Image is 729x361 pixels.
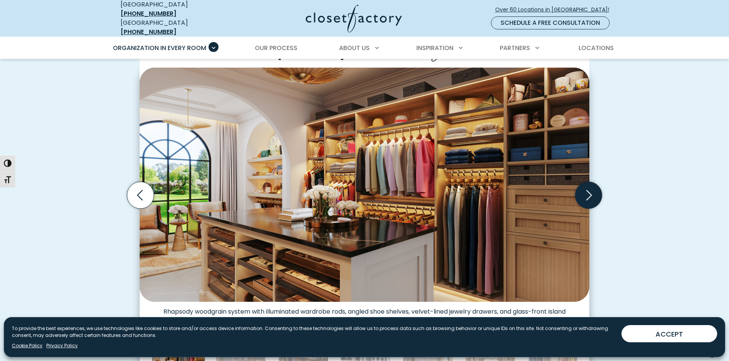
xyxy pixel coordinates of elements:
img: Custom dressing room Rhapsody woodgrain system with illuminated wardrobe rods, angled shoe shelve... [140,68,589,301]
div: [GEOGRAPHIC_DATA] [121,18,232,37]
button: Previous slide [124,179,157,212]
span: Organization in Every Room [113,44,206,52]
a: [PHONE_NUMBER] [121,28,176,36]
a: Cookie Policy [12,342,42,349]
span: About Us [339,44,370,52]
p: To provide the best experiences, we use technologies like cookies to store and/or access device i... [12,325,615,339]
a: [PHONE_NUMBER] [121,9,176,18]
nav: Primary Menu [108,37,622,59]
img: Closet Factory Logo [306,5,402,32]
a: Over 60 Locations in [GEOGRAPHIC_DATA]! [495,3,616,16]
span: Locations [579,44,614,52]
a: Privacy Policy [46,342,78,349]
span: Inspiration [416,44,453,52]
span: Our Process [255,44,297,52]
span: Partners [500,44,530,52]
button: ACCEPT [621,325,717,342]
a: Schedule a Free Consultation [491,16,610,29]
figcaption: Rhapsody woodgrain system with illuminated wardrobe rods, angled shoe shelves, velvet-lined jewel... [140,302,589,323]
span: Over 60 Locations in [GEOGRAPHIC_DATA]! [495,6,615,14]
button: Next slide [572,179,605,212]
